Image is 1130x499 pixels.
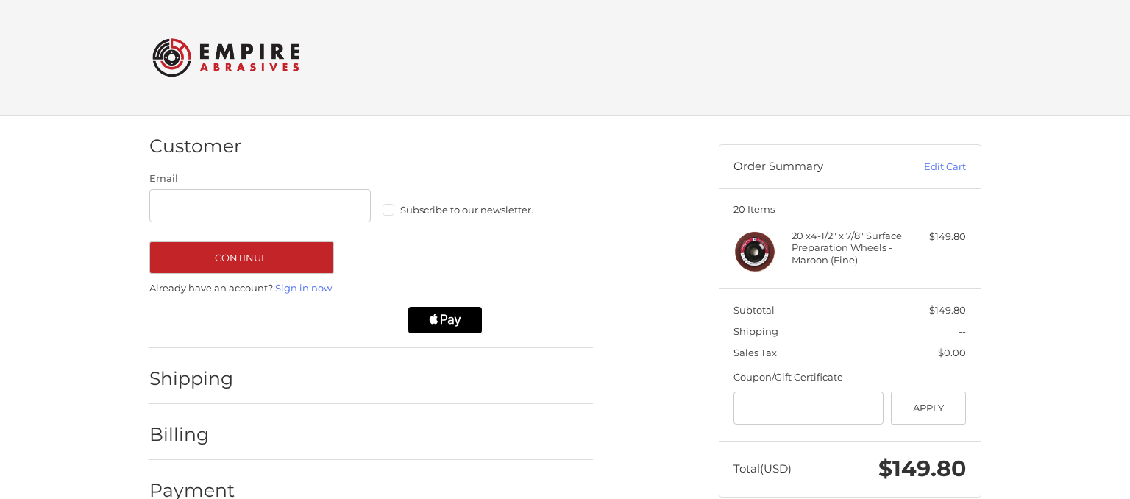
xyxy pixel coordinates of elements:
span: Sales Tax [733,347,777,358]
h2: Shipping [149,367,235,390]
h3: 20 Items [733,203,966,215]
h2: Customer [149,135,241,158]
span: Subscribe to our newsletter. [400,204,533,216]
div: $149.80 [908,230,966,244]
h2: Billing [149,423,235,446]
button: Apply [891,392,967,425]
span: Subtotal [733,304,775,316]
span: $149.80 [929,304,966,316]
h3: Order Summary [733,160,892,174]
span: $0.00 [938,347,966,358]
img: Empire Abrasives [152,29,299,86]
p: Already have an account? [149,281,593,296]
a: Sign in now [275,282,332,294]
input: Gift Certificate or Coupon Code [733,392,884,425]
span: Shipping [733,325,778,337]
div: Coupon/Gift Certificate [733,370,966,385]
label: Email [149,171,372,186]
button: Continue [149,241,334,274]
span: Total (USD) [733,461,792,475]
h4: 20 x 4-1/2" x 7/8" Surface Preparation Wheels - Maroon (Fine) [792,230,904,266]
a: Edit Cart [892,160,966,174]
span: -- [959,325,966,337]
span: $149.80 [878,455,966,482]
